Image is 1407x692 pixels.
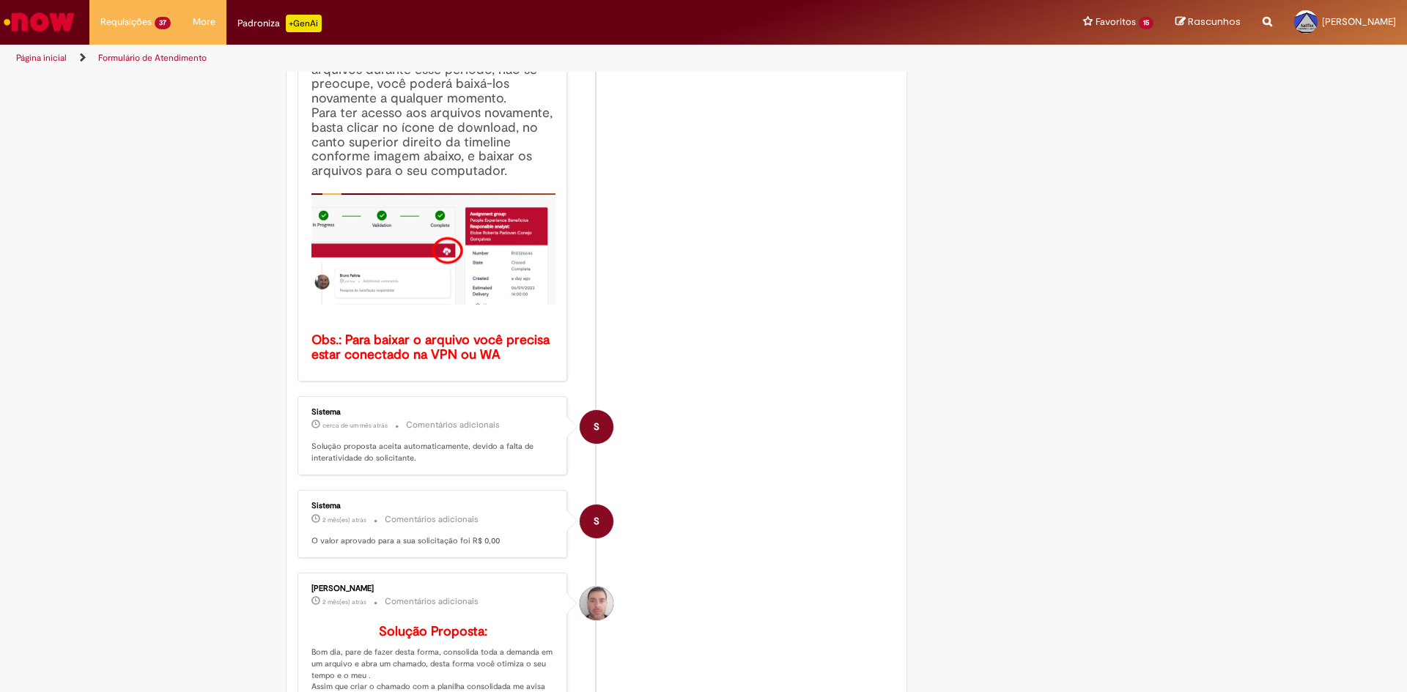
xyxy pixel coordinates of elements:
a: Rascunhos [1175,15,1241,29]
b: Obs.: Para baixar o arquivo você precisa estar conectado na VPN ou WA [311,332,553,363]
div: Padroniza [237,15,322,32]
time: 15/08/2025 09:03:23 [322,598,366,606]
span: S [594,504,599,539]
span: More [193,15,215,29]
a: Formulário de Atendimento [98,52,207,64]
p: O valor aprovado para a sua solicitação foi R$ 0,00 [311,535,555,547]
ul: Trilhas de página [11,45,927,72]
div: System [580,410,613,444]
small: Comentários adicionais [406,419,500,431]
p: Solução proposta aceita automaticamente, devido a falta de interatividade do solicitante. [311,441,555,464]
img: x_mdbda_azure_blob.picture2.png [311,193,555,305]
div: Sistema [311,502,555,510]
span: 15 [1139,17,1153,29]
small: Comentários adicionais [385,595,479,608]
span: 2 mês(es) atrás [322,516,366,524]
time: 22/08/2025 16:03:23 [322,421,388,430]
div: [PERSON_NAME] [311,584,555,593]
div: System [580,505,613,538]
small: Comentários adicionais [385,513,479,526]
a: Página inicial [16,52,67,64]
b: Solução Proposta: [379,623,487,640]
span: cerca de um mês atrás [322,421,388,430]
p: +GenAi [286,15,322,32]
span: 37 [155,17,171,29]
time: 15/08/2025 09:03:26 [322,516,366,524]
div: Luiz Carlos Barsotti Filho [580,587,613,620]
div: Sistema [311,408,555,417]
span: Rascunhos [1188,15,1241,29]
span: Favoritos [1096,15,1136,29]
span: [PERSON_NAME] [1322,15,1396,28]
span: Requisições [100,15,152,29]
img: ServiceNow [1,7,77,37]
span: S [594,409,599,444]
span: 2 mês(es) atrás [322,598,366,606]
